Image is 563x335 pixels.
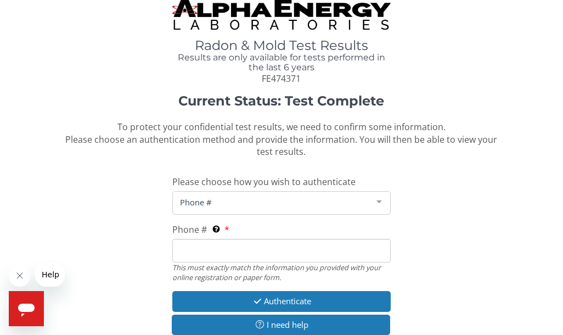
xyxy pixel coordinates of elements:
span: FE474371 [262,72,301,85]
strong: Current Status: Test Complete [178,93,384,109]
span: To protect your confidential test results, we need to confirm some information. Please choose an ... [65,121,497,158]
iframe: Button to launch messaging window [9,291,44,326]
div: This must exactly match the information you provided with your online registration or paper form. [172,263,391,283]
h1: Radon & Mold Test Results [172,38,391,53]
h4: Results are only available for tests performed in the last 6 years [172,53,391,72]
span: Phone # [177,196,368,208]
span: Phone # [172,224,207,236]
button: I need help [172,315,390,335]
button: Authenticate [172,291,391,311]
iframe: Message from company [35,263,65,287]
span: Please choose how you wish to authenticate [172,176,356,188]
iframe: Close message [9,265,31,287]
